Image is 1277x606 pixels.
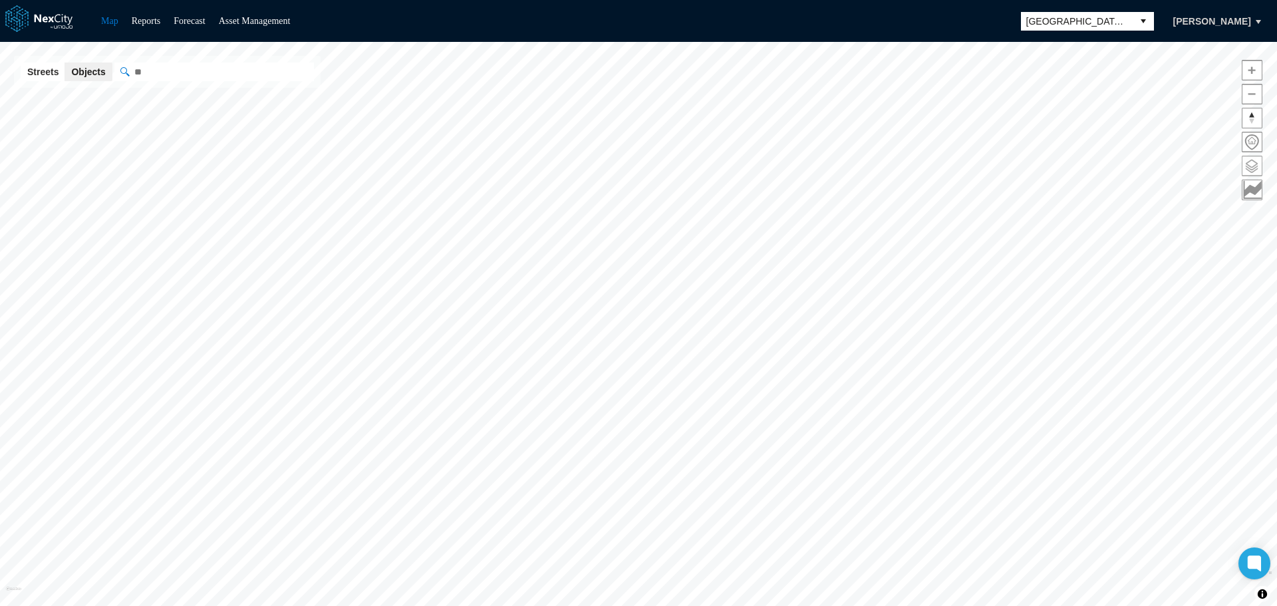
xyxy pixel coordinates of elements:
button: Reset bearing to north [1242,108,1262,128]
a: Reports [132,16,161,26]
a: Forecast [174,16,205,26]
span: Objects [71,65,105,78]
span: Reset bearing to north [1242,108,1262,128]
button: Objects [65,63,112,81]
button: Toggle attribution [1254,586,1270,602]
span: Toggle attribution [1258,587,1266,601]
button: Zoom in [1242,60,1262,80]
button: Streets [21,63,65,81]
span: [PERSON_NAME] [1173,15,1251,28]
button: [PERSON_NAME] [1159,10,1265,33]
span: Streets [27,65,59,78]
button: Key metrics [1242,180,1262,200]
span: Zoom out [1242,84,1262,104]
button: Home [1242,132,1262,152]
a: Map [101,16,118,26]
button: Zoom out [1242,84,1262,104]
button: Layers management [1242,156,1262,176]
span: Zoom in [1242,61,1262,80]
span: [GEOGRAPHIC_DATA][PERSON_NAME] [1026,15,1127,28]
a: Mapbox homepage [6,587,21,602]
a: Asset Management [219,16,291,26]
button: select [1133,12,1154,31]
